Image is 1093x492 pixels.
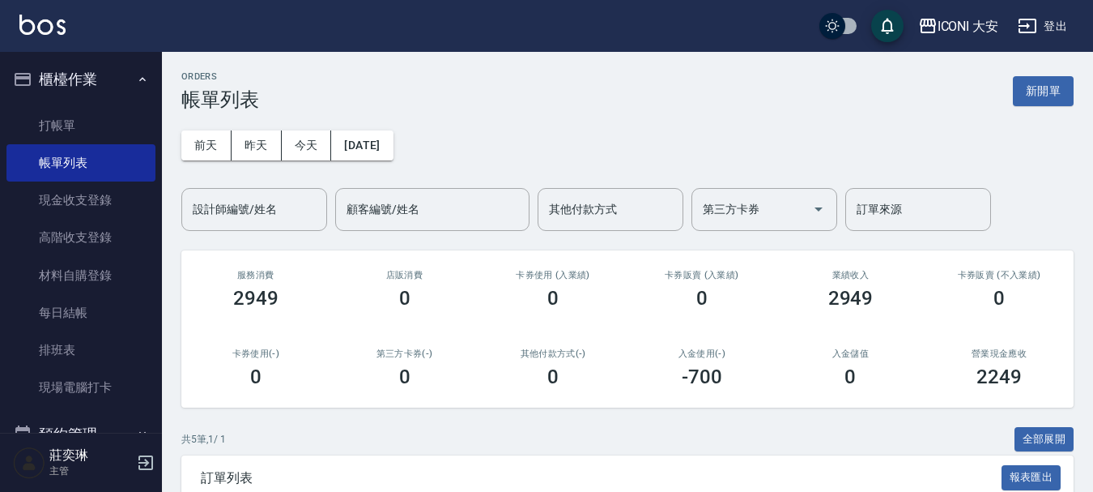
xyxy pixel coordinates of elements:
h3: 帳單列表 [181,88,259,111]
h3: 0 [547,287,559,310]
h3: 0 [399,287,410,310]
h2: 卡券使用(-) [201,349,311,359]
button: 新開單 [1013,76,1074,106]
h3: 0 [399,366,410,388]
h3: 0 [696,287,708,310]
a: 排班表 [6,332,155,369]
img: Logo [19,15,66,35]
a: 新開單 [1013,83,1074,98]
h5: 莊奕琳 [49,447,132,464]
h2: 業績收入 [796,270,906,280]
h3: 0 [547,366,559,388]
button: 預約管理 [6,413,155,456]
h2: 店販消費 [350,270,460,280]
h3: 服務消費 [201,270,311,280]
a: 帳單列表 [6,144,155,182]
a: 報表匯出 [1002,469,1061,485]
h3: -700 [682,366,722,388]
button: 登出 [1011,11,1074,41]
h3: 0 [993,287,1005,310]
h2: 營業現金應收 [944,349,1054,359]
button: Open [806,196,831,222]
p: 主管 [49,464,132,478]
h3: 2949 [828,287,874,310]
h2: 入金使用(-) [647,349,757,359]
h2: 第三方卡券(-) [350,349,460,359]
h3: 2949 [233,287,279,310]
a: 現金收支登錄 [6,182,155,219]
h2: 卡券販賣 (不入業績) [944,270,1054,280]
a: 高階收支登錄 [6,219,155,256]
h2: 入金儲值 [796,349,906,359]
button: 前天 [181,130,232,160]
img: Person [13,447,45,479]
h3: 0 [250,366,262,388]
h2: 卡券販賣 (入業績) [647,270,757,280]
button: 全部展開 [1014,427,1074,452]
button: ICONI 大安 [912,10,1006,43]
a: 每日結帳 [6,294,155,332]
span: 訂單列表 [201,470,1002,486]
h2: ORDERS [181,71,259,82]
h3: 2249 [976,366,1022,388]
button: 昨天 [232,130,282,160]
button: [DATE] [331,130,393,160]
h3: 0 [844,366,856,388]
button: 今天 [282,130,332,160]
button: 報表匯出 [1002,465,1061,490]
button: save [871,10,904,42]
div: ICONI 大安 [938,16,999,36]
h2: 其他付款方式(-) [498,349,608,359]
h2: 卡券使用 (入業績) [498,270,608,280]
a: 打帳單 [6,107,155,144]
a: 現場電腦打卡 [6,369,155,406]
p: 共 5 筆, 1 / 1 [181,432,226,447]
button: 櫃檯作業 [6,58,155,101]
a: 材料自購登錄 [6,257,155,294]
